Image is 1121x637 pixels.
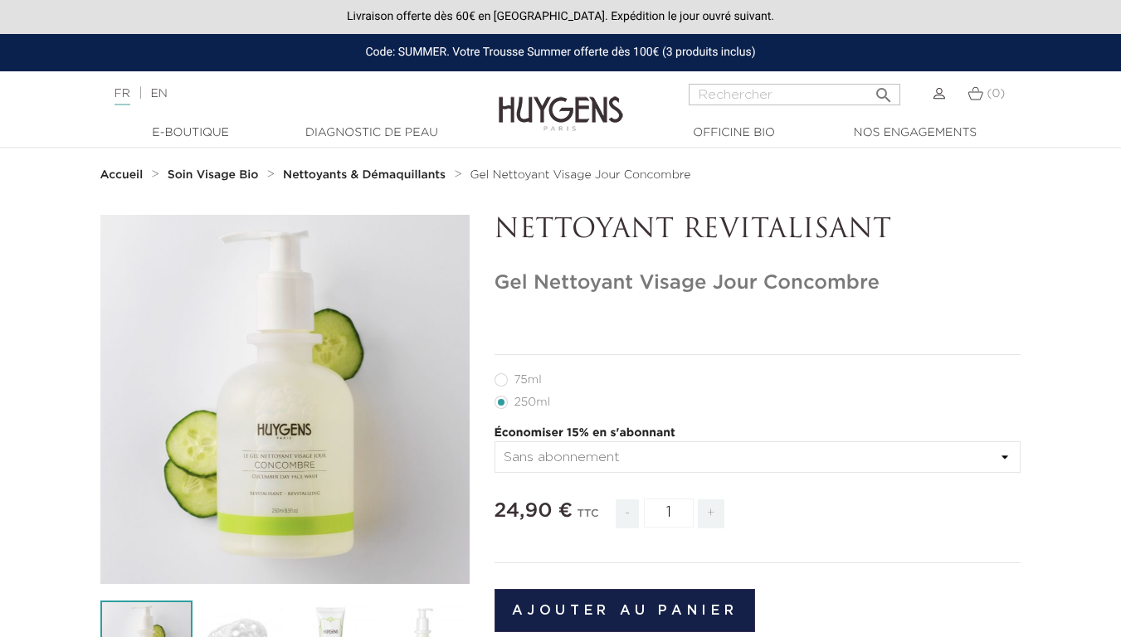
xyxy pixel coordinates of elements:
span: - [616,499,639,528]
a: E-Boutique [108,124,274,142]
a: Gel Nettoyant Visage Jour Concombre [470,168,691,182]
div: TTC [578,496,599,541]
div: | [106,84,455,104]
span: (0) [987,88,1005,100]
a: Nettoyants & Démaquillants [283,168,450,182]
a: Officine Bio [651,124,817,142]
input: Rechercher [689,84,900,105]
img: Huygens [499,70,623,134]
a: Diagnostic de peau [289,124,455,142]
input: Quantité [644,498,694,528]
i:  [874,80,894,100]
strong: Nettoyants & Démaquillants [283,169,446,181]
label: 250ml [495,396,570,409]
span: 24,90 € [495,501,573,521]
span: + [698,499,724,528]
a: Soin Visage Bio [168,168,263,182]
button: Ajouter au panier [495,589,756,632]
a: Accueil [100,168,147,182]
span: Gel Nettoyant Visage Jour Concombre [470,169,691,181]
a: EN [150,88,167,100]
a: FR [115,88,130,105]
a: Nos engagements [832,124,998,142]
label: 75ml [495,373,562,387]
strong: Accueil [100,169,144,181]
p: NETTOYANT REVITALISANT [495,215,1021,246]
button:  [869,79,899,101]
strong: Soin Visage Bio [168,169,259,181]
p: Économiser 15% en s'abonnant [495,425,1021,442]
h1: Gel Nettoyant Visage Jour Concombre [495,271,1021,295]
